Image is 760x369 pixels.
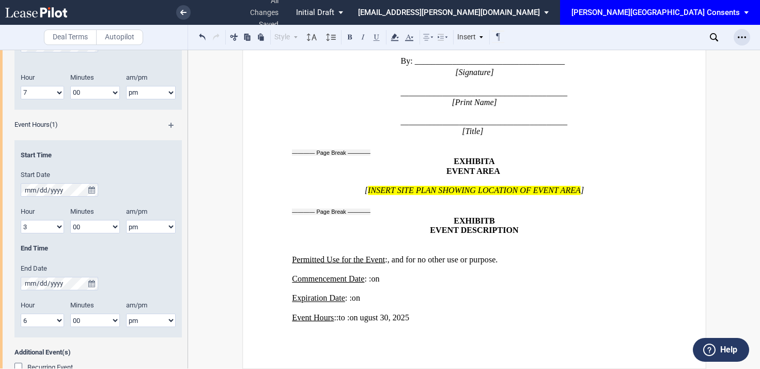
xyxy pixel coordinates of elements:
[44,29,97,45] label: Deal Terms
[454,157,489,166] span: EXHIBIT
[349,293,351,303] span: :
[351,293,360,303] span: on
[336,313,338,322] span: :
[357,31,369,43] button: Italic
[364,186,367,195] span: [
[430,226,518,235] span: EVENT DESCRIPTION
[462,127,483,136] span: [Title]
[387,255,498,264] span: , and for no other use or purpose.
[338,313,345,322] span: to
[85,277,98,290] button: true
[571,8,740,17] div: [PERSON_NAME][GEOGRAPHIC_DATA] Consents
[368,274,370,284] span: :
[364,274,366,284] span: :
[255,31,267,43] button: Paste
[446,167,500,176] span: EVENT AREA
[21,171,50,179] span: Start Date
[456,31,486,44] div: Insert
[400,56,565,65] span: By: ____________________________________
[385,255,387,264] span: :
[344,31,356,43] button: Bold
[14,348,182,357] span: Additional Event(s)
[21,73,35,81] span: Hour
[349,313,358,322] span: on
[400,88,567,97] span: ________________________________________
[21,244,48,252] span: End Time
[14,121,50,128] span: Event Hours
[21,301,35,309] span: Hour
[489,216,495,225] span: B
[370,31,383,43] button: Underline
[196,31,209,43] button: Undo
[70,208,94,215] span: Minutes
[489,157,495,166] span: A
[21,208,35,215] span: Hour
[360,313,364,322] span: u
[292,313,334,322] span: Event Hours
[8,120,158,129] label: (1)
[241,31,254,43] button: Copy
[70,73,94,81] span: Minutes
[492,31,504,43] button: Toggle Control Characters
[734,29,750,46] div: Open Lease options menu
[228,31,240,43] button: Cut
[452,98,497,107] span: [Print Name]
[580,186,583,195] span: ]
[21,264,47,272] span: End Date
[693,338,749,362] button: Help
[347,313,349,322] span: :
[70,301,94,309] span: Minutes
[454,216,489,225] span: EXHIBIT
[364,313,409,322] span: gust 30, 2025
[21,151,52,159] span: Start Time
[126,301,147,309] span: am/pm
[126,73,147,81] span: am/pm
[368,186,581,195] span: INSERT SITE PLAN SHOWING LOCATION OF EVENT AREA
[292,293,345,303] span: Expiration Date
[96,29,143,45] label: Autopilot
[126,208,147,215] span: am/pm
[371,274,379,284] span: on
[292,274,364,284] span: Commencement Date
[334,313,336,322] span: :
[292,255,385,264] span: Permitted Use for the Event
[296,8,334,17] span: Initial Draft
[720,343,737,357] label: Help
[345,293,347,303] span: :
[85,183,98,197] button: true
[455,67,494,77] span: [Signature]
[400,117,567,126] span: ________________________________________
